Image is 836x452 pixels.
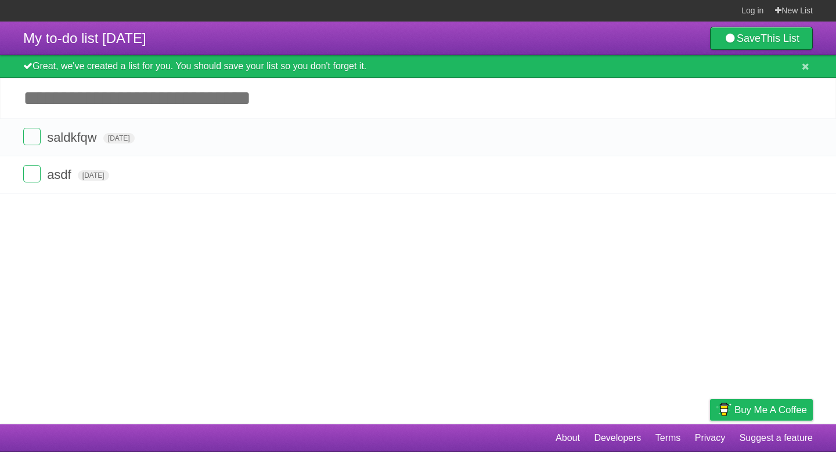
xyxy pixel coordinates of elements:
[695,427,725,449] a: Privacy
[78,170,109,181] span: [DATE]
[655,427,681,449] a: Terms
[23,128,41,145] label: Done
[710,399,813,421] a: Buy me a coffee
[761,33,799,44] b: This List
[23,30,146,46] span: My to-do list [DATE]
[710,27,813,50] a: SaveThis List
[734,400,807,420] span: Buy me a coffee
[556,427,580,449] a: About
[716,400,732,419] img: Buy me a coffee
[740,427,813,449] a: Suggest a feature
[594,427,641,449] a: Developers
[23,165,41,182] label: Done
[47,130,100,145] span: saldkfqw
[103,133,135,144] span: [DATE]
[47,167,74,182] span: asdf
